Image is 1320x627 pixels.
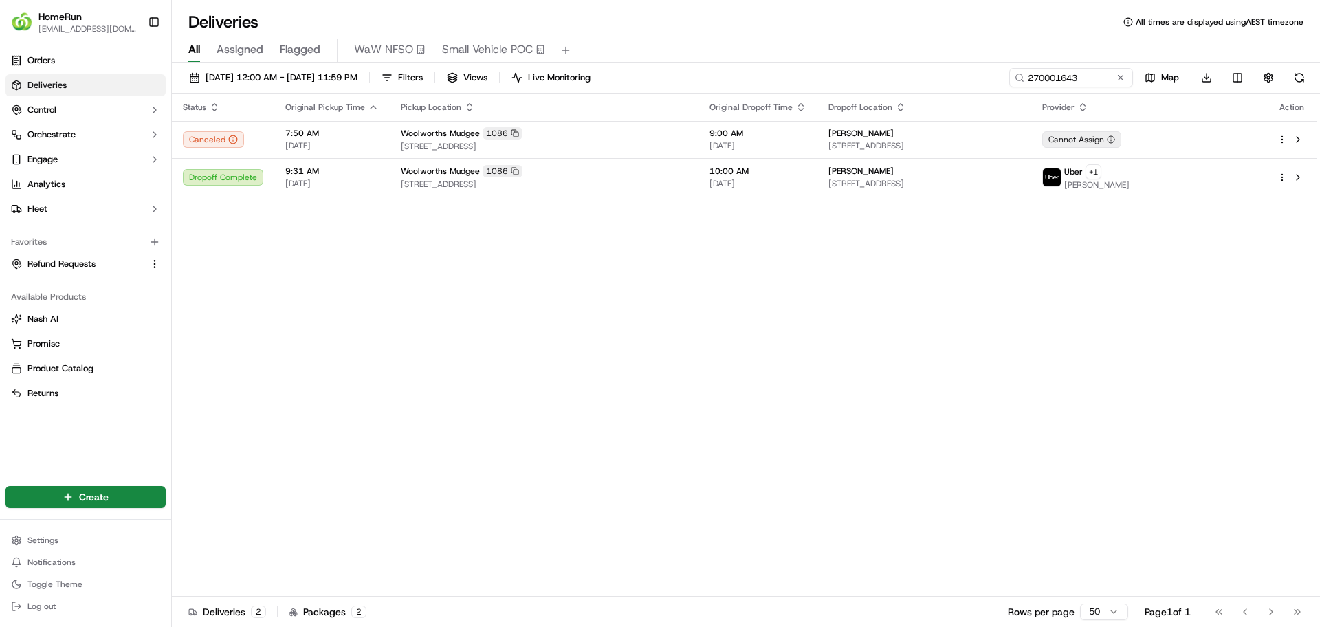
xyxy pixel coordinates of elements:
[1064,166,1083,177] span: Uber
[401,179,687,190] span: [STREET_ADDRESS]
[280,41,320,58] span: Flagged
[188,605,266,619] div: Deliveries
[183,102,206,113] span: Status
[1042,102,1075,113] span: Provider
[463,71,487,84] span: Views
[709,178,806,189] span: [DATE]
[709,102,793,113] span: Original Dropoff Time
[375,68,429,87] button: Filters
[183,131,244,148] button: Canceled
[401,102,461,113] span: Pickup Location
[441,68,494,87] button: Views
[5,333,166,355] button: Promise
[38,23,137,34] button: [EMAIL_ADDRESS][DOMAIN_NAME]
[5,382,166,404] button: Returns
[1086,164,1101,179] button: +1
[5,173,166,195] a: Analytics
[5,286,166,308] div: Available Products
[27,313,58,325] span: Nash AI
[5,575,166,594] button: Toggle Theme
[5,231,166,253] div: Favorites
[828,102,892,113] span: Dropoff Location
[828,178,1020,189] span: [STREET_ADDRESS]
[11,338,160,350] a: Promise
[1136,16,1303,27] span: All times are displayed using AEST timezone
[828,128,894,139] span: [PERSON_NAME]
[188,41,200,58] span: All
[528,71,591,84] span: Live Monitoring
[1290,68,1309,87] button: Refresh
[351,606,366,618] div: 2
[27,203,47,215] span: Fleet
[27,104,56,116] span: Control
[5,253,166,275] button: Refund Requests
[27,362,93,375] span: Product Catalog
[188,11,258,33] h1: Deliveries
[5,74,166,96] a: Deliveries
[5,99,166,121] button: Control
[5,531,166,550] button: Settings
[505,68,597,87] button: Live Monitoring
[5,124,166,146] button: Orchestrate
[11,11,33,33] img: HomeRun
[1277,102,1306,113] div: Action
[27,535,58,546] span: Settings
[1064,179,1130,190] span: [PERSON_NAME]
[11,313,160,325] a: Nash AI
[483,165,522,177] div: 1086
[285,102,365,113] span: Original Pickup Time
[38,10,82,23] button: HomeRun
[206,71,357,84] span: [DATE] 12:00 AM - [DATE] 11:59 PM
[5,308,166,330] button: Nash AI
[27,129,76,141] span: Orchestrate
[285,166,379,177] span: 9:31 AM
[27,178,65,190] span: Analytics
[5,597,166,616] button: Log out
[401,166,480,177] span: Woolworths Mudgee
[483,127,522,140] div: 1086
[27,557,76,568] span: Notifications
[285,140,379,151] span: [DATE]
[398,71,423,84] span: Filters
[1161,71,1179,84] span: Map
[27,153,58,166] span: Engage
[217,41,263,58] span: Assigned
[5,486,166,508] button: Create
[354,41,413,58] span: WaW NFSO
[1009,68,1133,87] input: Type to search
[5,49,166,71] a: Orders
[27,79,67,91] span: Deliveries
[285,128,379,139] span: 7:50 AM
[1138,68,1185,87] button: Map
[285,178,379,189] span: [DATE]
[709,166,806,177] span: 10:00 AM
[27,258,96,270] span: Refund Requests
[709,140,806,151] span: [DATE]
[27,579,82,590] span: Toggle Theme
[289,605,366,619] div: Packages
[11,258,144,270] a: Refund Requests
[27,387,58,399] span: Returns
[5,198,166,220] button: Fleet
[5,5,142,38] button: HomeRunHomeRun[EMAIL_ADDRESS][DOMAIN_NAME]
[27,601,56,612] span: Log out
[1145,605,1191,619] div: Page 1 of 1
[1043,168,1061,186] img: uber-new-logo.jpeg
[442,41,533,58] span: Small Vehicle POC
[11,387,160,399] a: Returns
[27,54,55,67] span: Orders
[709,128,806,139] span: 9:00 AM
[27,338,60,350] span: Promise
[401,128,480,139] span: Woolworths Mudgee
[79,490,109,504] span: Create
[251,606,266,618] div: 2
[1042,131,1121,148] div: Cannot Assign
[5,357,166,379] button: Product Catalog
[828,140,1020,151] span: [STREET_ADDRESS]
[401,141,687,152] span: [STREET_ADDRESS]
[1008,605,1075,619] p: Rows per page
[5,148,166,170] button: Engage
